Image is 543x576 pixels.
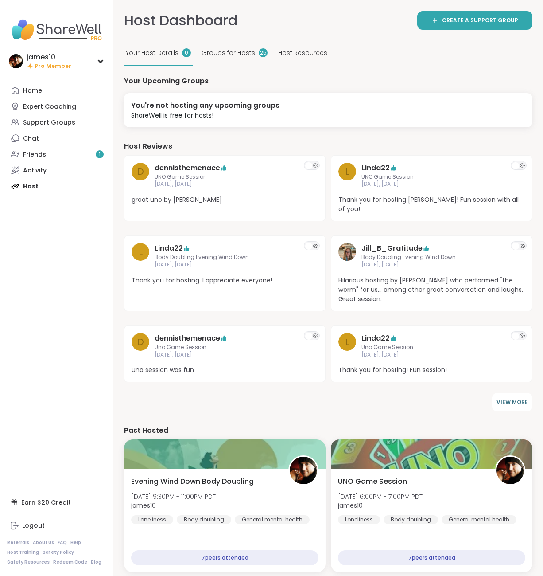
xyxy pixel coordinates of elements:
[58,540,67,546] a: FAQ
[131,501,156,510] b: james10
[496,398,528,406] span: VIEW MORE
[155,351,295,359] span: [DATE], [DATE]
[7,494,106,510] div: Earn $20 Credit
[290,457,317,484] img: james10
[338,195,525,214] span: Thank you for hosting [PERSON_NAME]! Fun session with all of you!
[155,180,295,188] span: [DATE], [DATE]
[361,333,390,344] a: Linda22
[7,540,29,546] a: Referrals
[361,254,502,261] span: Body Doubling Evening Wind Down
[338,492,423,501] span: [DATE] 6:00PM - 7:00PM PDT
[99,151,101,158] span: 1
[361,344,502,351] span: Uno Game Session
[131,476,254,487] span: Evening Wind Down Body Doubling
[345,165,349,178] span: L
[338,333,356,359] a: L
[132,276,318,285] span: Thank you for hosting. I appreciate everyone!
[132,333,149,359] a: d
[384,515,438,524] div: Body doubling
[70,540,81,546] a: Help
[137,335,144,349] span: d
[7,559,50,565] a: Safety Resources
[7,14,106,45] img: ShareWell Nav Logo
[361,351,502,359] span: [DATE], [DATE]
[338,550,525,565] div: 7 peers attended
[338,501,363,510] b: james10
[132,365,318,375] span: uno session was fun
[496,457,524,484] img: james10
[235,515,310,524] div: General mental health
[7,146,106,162] a: Friends1
[131,100,279,111] div: You're not hosting any upcoming groups
[23,166,47,175] div: Activity
[137,165,144,178] span: d
[155,243,183,254] a: Linda22
[23,86,42,95] div: Home
[202,48,255,58] span: Groups for Hosts
[9,54,23,68] img: james10
[155,173,295,181] span: UNO Game Session
[361,173,502,181] span: UNO Game Session
[131,550,318,565] div: 7 peers attended
[131,492,216,501] span: [DATE] 9:30PM - 11:00PM PDT
[126,48,178,58] span: Your Host Details
[338,243,356,261] img: Jill_B_Gratitude
[345,335,349,349] span: L
[259,48,268,57] div: 25
[132,195,318,204] span: great uno by [PERSON_NAME]
[361,243,423,254] a: Jill_B_Gratitude
[124,141,532,151] h4: Host Reviews
[155,333,220,344] a: dennisthemenace
[33,540,54,546] a: About Us
[43,549,74,556] a: Safety Policy
[361,180,502,188] span: [DATE], [DATE]
[124,426,532,435] h4: Past Hosted
[361,261,502,269] span: [DATE], [DATE]
[278,48,327,58] span: Host Resources
[155,254,295,261] span: Body Doubling Evening Wind Down
[338,476,407,487] span: UNO Game Session
[7,518,106,534] a: Logout
[132,163,149,188] a: d
[182,48,191,57] div: 0
[7,162,106,178] a: Activity
[124,11,237,31] h1: Host Dashboard
[7,82,106,98] a: Home
[27,52,71,62] div: james10
[417,11,532,30] a: Create a support group
[131,515,173,524] div: Loneliness
[7,114,106,130] a: Support Groups
[132,243,149,269] a: L
[338,365,525,375] span: Thank you for hosting! Fun session!
[124,76,532,86] h4: Your Upcoming Groups
[155,163,220,173] a: dennisthemenace
[155,261,295,269] span: [DATE], [DATE]
[53,559,87,565] a: Redeem Code
[35,63,71,70] span: Pro Member
[22,521,45,530] div: Logout
[338,163,356,188] a: L
[131,111,279,120] div: ShareWell is free for hosts!
[23,134,39,143] div: Chat
[155,344,295,351] span: Uno Game Session
[361,163,390,173] a: Linda22
[492,393,532,411] button: VIEW MORE
[91,559,101,565] a: Blog
[7,98,106,114] a: Expert Coaching
[139,245,143,259] span: L
[7,130,106,146] a: Chat
[23,150,46,159] div: Friends
[442,16,518,24] span: Create a support group
[177,515,231,524] div: Body doubling
[338,276,525,304] span: Hilarious hosting by [PERSON_NAME] who performed "the worm" for us... among other great conversat...
[442,515,516,524] div: General mental health
[338,515,380,524] div: Loneliness
[338,243,356,269] a: Jill_B_Gratitude
[23,118,75,127] div: Support Groups
[23,102,76,111] div: Expert Coaching
[7,549,39,556] a: Host Training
